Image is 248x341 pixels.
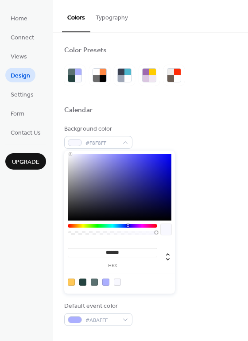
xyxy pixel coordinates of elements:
[11,109,24,119] span: Form
[11,71,30,81] span: Design
[85,139,118,148] span: #F8F8FF
[64,46,107,55] div: Color Presets
[5,30,39,44] a: Connect
[11,52,27,62] span: Views
[64,124,131,134] div: Background color
[5,87,39,101] a: Settings
[64,302,131,311] div: Default event color
[5,11,33,25] a: Home
[11,90,34,100] span: Settings
[85,316,118,325] span: #ABAFFF
[114,279,121,286] div: rgb(248, 248, 255)
[11,128,41,138] span: Contact Us
[12,158,39,167] span: Upgrade
[5,68,35,82] a: Design
[68,279,75,286] div: rgb(255, 200, 87)
[11,33,34,43] span: Connect
[64,106,93,115] div: Calendar
[91,279,98,286] div: rgb(90, 113, 113)
[5,106,30,120] a: Form
[5,49,32,63] a: Views
[102,279,109,286] div: rgb(171, 175, 255)
[5,153,46,170] button: Upgrade
[79,279,86,286] div: rgb(37, 68, 65)
[68,263,157,268] label: hex
[11,14,27,23] span: Home
[5,125,46,139] a: Contact Us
